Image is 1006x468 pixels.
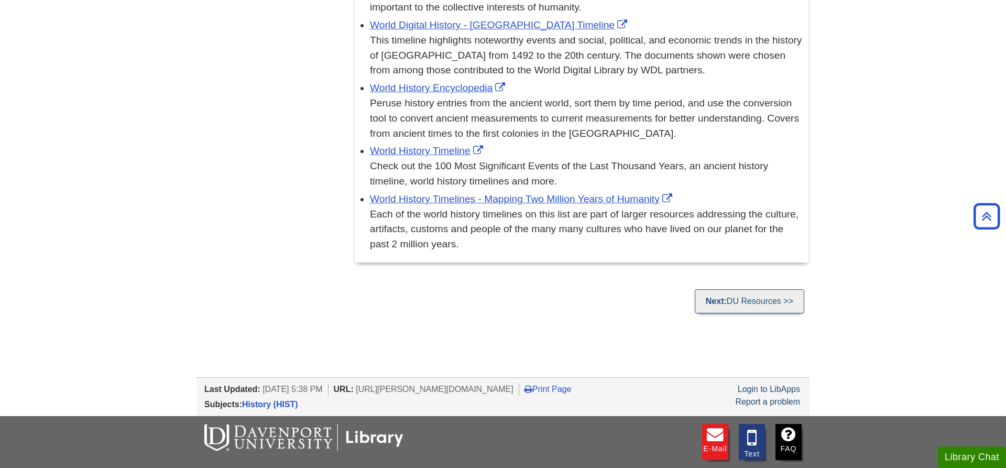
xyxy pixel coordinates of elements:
a: Link opens in new window [370,82,508,93]
a: Link opens in new window [370,145,486,156]
img: DU Libraries [204,424,403,451]
a: FAQ [775,424,802,460]
a: Back to Top [970,209,1003,223]
a: Print Page [524,385,572,394]
a: History (HIST) [242,400,298,409]
a: Link opens in new window [370,19,630,30]
a: E-mail [702,424,728,460]
a: Login to LibApps [738,385,800,394]
div: Each of the world history timelines on this list are part of larger resources addressing the cult... [370,207,804,252]
span: Last Updated: [204,385,260,394]
button: Library Chat [938,447,1006,468]
a: Text [739,424,765,460]
span: Subjects: [204,400,242,409]
div: Peruse history entries from the ancient world, sort them by time period, and use the conversion t... [370,96,804,141]
span: URL: [334,385,354,394]
span: [URL][PERSON_NAME][DOMAIN_NAME] [356,385,513,394]
a: Link opens in new window [370,193,675,204]
i: Print Page [524,385,532,393]
div: This timeline highlights noteworthy events and social, political, and economic trends in the hist... [370,33,804,78]
div: Check out the 100 Most Significant Events of the Last Thousand Years, an ancient history timeline... [370,159,804,189]
a: Report a problem [735,397,800,406]
strong: Next: [706,297,727,306]
a: Next:DU Resources >> [695,289,804,313]
span: [DATE] 5:38 PM [263,385,322,394]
